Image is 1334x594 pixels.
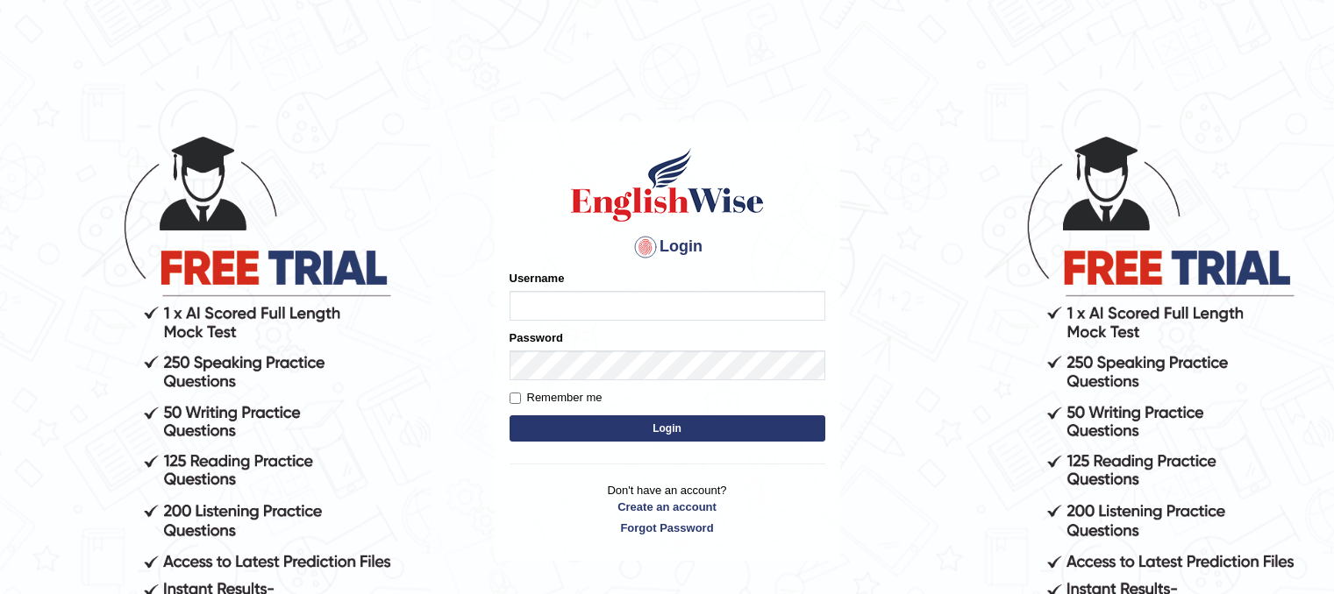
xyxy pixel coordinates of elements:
h4: Login [510,233,825,261]
a: Create an account [510,499,825,515]
img: Logo of English Wise sign in for intelligent practice with AI [567,145,767,224]
label: Remember me [510,389,603,407]
a: Forgot Password [510,520,825,536]
input: Remember me [510,392,521,404]
button: Login [510,415,825,442]
label: Password [510,329,563,346]
label: Username [510,270,565,286]
p: Don't have an account? [510,482,825,536]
